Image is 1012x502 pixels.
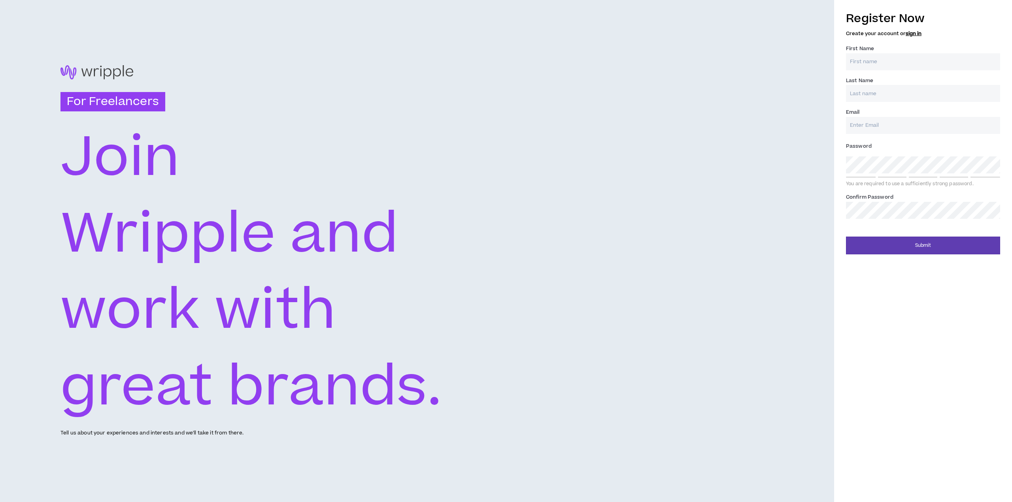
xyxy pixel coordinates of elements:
[846,106,860,118] label: Email
[846,181,1000,187] div: You are required to use a sufficiently strong password.
[60,195,399,274] text: Wripple and
[846,74,873,87] label: Last Name
[8,475,27,494] iframe: Intercom live chat
[846,117,1000,134] input: Enter Email
[846,143,872,150] span: Password
[846,237,1000,254] button: Submit
[60,348,443,427] text: great brands.
[846,85,1000,102] input: Last name
[60,271,336,350] text: work with
[60,92,165,112] h3: For Freelancers
[846,42,874,55] label: First Name
[906,30,921,37] a: sign in
[846,10,1000,27] h3: Register Now
[60,429,244,437] p: Tell us about your experiences and interests and we'll take it from there.
[846,31,1000,36] h5: Create your account or
[846,191,893,203] label: Confirm Password
[60,118,180,197] text: Join
[846,53,1000,70] input: First name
